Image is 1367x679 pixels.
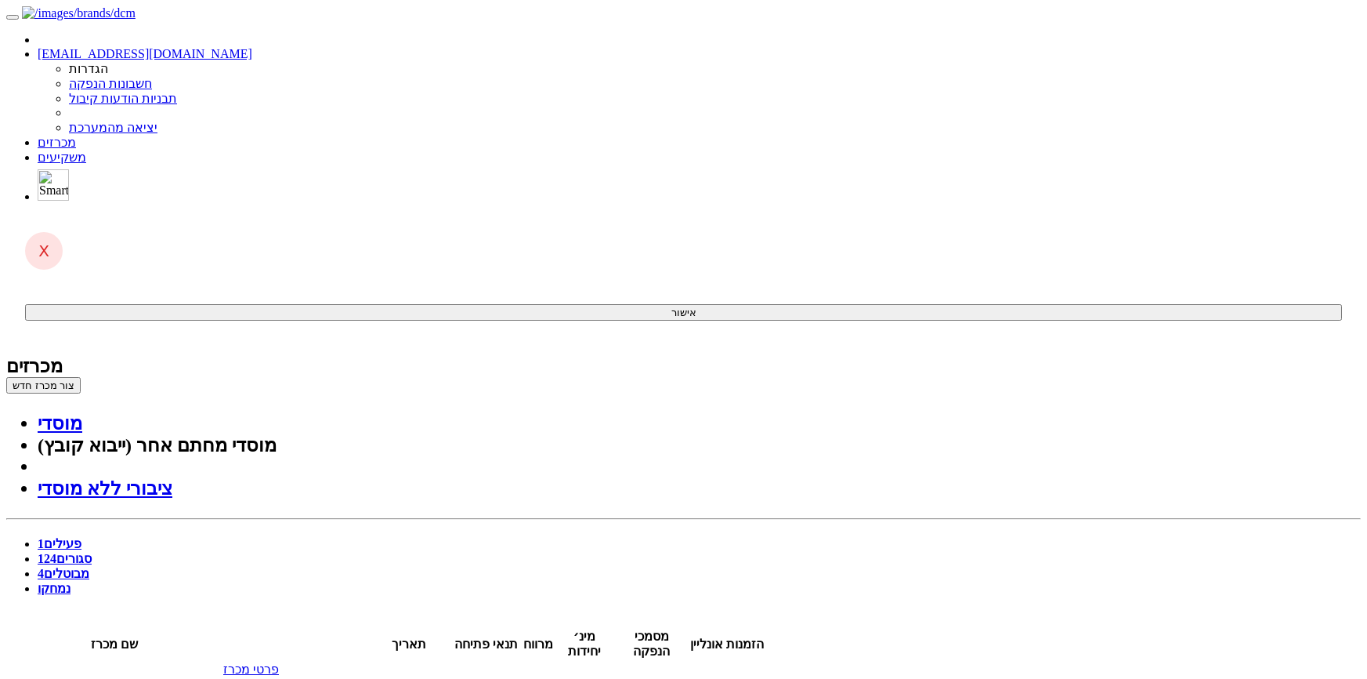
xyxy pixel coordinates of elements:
a: תבניות הודעות קיבול [69,92,177,105]
a: משקיעים [38,151,86,164]
span: 4 [38,567,44,580]
button: אישור [25,304,1342,321]
li: הגדרות [69,61,1361,76]
button: צור מכרז חדש [6,377,81,394]
span: X [38,241,49,260]
a: סגורים [38,552,92,565]
th: שם מכרז : activate to sort column ascending [8,628,221,659]
a: מוסדי מחתם אחר (ייבוא קובץ) [38,435,277,456]
th: מרווח : activate to sort column ascending [523,628,554,659]
th: מינ׳ יחידות : activate to sort column ascending [555,628,613,659]
a: מבוטלים [38,567,89,580]
a: פעילים [38,537,81,550]
img: /images/brands/dcm [22,6,136,20]
th: הזמנות אונליין : activate to sort column ascending [689,628,765,659]
a: יציאה מהמערכת [69,121,157,134]
a: ציבורי ללא מוסדי [38,478,172,499]
span: 124 [38,552,56,565]
div: מכרזים [6,355,1361,377]
th: תנאי פתיחה : activate to sort column ascending [451,628,521,659]
a: חשבונות הנפקה [69,77,152,90]
img: SmartBull Logo [38,169,69,201]
a: מכרזים [38,136,76,149]
a: פרטי מכרז [223,663,279,676]
a: נמחקו [38,582,71,595]
th: תאריך : activate to sort column ascending [368,628,450,659]
a: [EMAIL_ADDRESS][DOMAIN_NAME] [38,47,252,60]
a: מוסדי [38,413,82,434]
th: מסמכי הנפקה : activate to sort column ascending [615,628,688,659]
span: 1 [38,537,44,550]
